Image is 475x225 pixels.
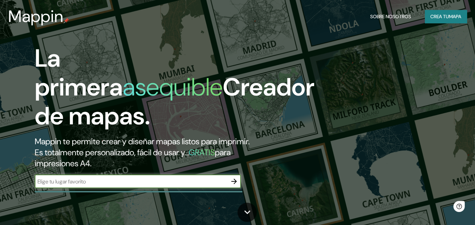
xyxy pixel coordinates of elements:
[35,136,250,147] font: Mappin te permite crear y diseñar mapas listos para imprimir.
[189,147,215,158] font: GRATIS
[449,13,461,20] font: mapa
[35,178,227,185] input: Elige tu lugar favorito
[35,71,314,132] font: Creador de mapas.
[64,18,69,23] img: pin de mapeo
[414,198,467,217] iframe: Help widget launcher
[430,13,449,20] font: Crea tu
[35,42,123,103] font: La primera
[370,13,411,20] font: Sobre nosotros
[425,10,467,23] button: Crea tumapa
[35,147,189,158] font: Es totalmente personalizado, fácil de usar y...
[35,147,231,169] font: para impresiones A4.
[123,71,223,103] font: asequible
[8,5,64,27] font: Mappin
[367,10,414,23] button: Sobre nosotros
